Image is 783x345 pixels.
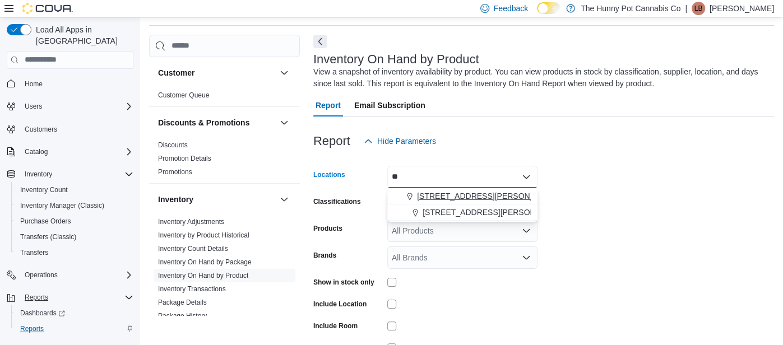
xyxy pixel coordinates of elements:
[522,172,531,181] button: Close list of options
[387,204,538,221] button: [STREET_ADDRESS][PERSON_NAME]
[2,76,138,92] button: Home
[158,258,252,267] span: Inventory On Hand by Package
[158,311,207,320] span: Package History
[158,217,224,226] span: Inventory Adjustments
[16,215,133,228] span: Purchase Orders
[313,53,479,66] h3: Inventory On Hand by Product
[25,293,48,302] span: Reports
[22,3,73,14] img: Cova
[16,322,133,335] span: Reports
[158,272,248,279] a: Inventory On Hand by Product
[581,2,680,15] p: The Hunny Pot Cannabis Co
[2,290,138,305] button: Reports
[494,3,528,14] span: Feedback
[16,246,133,259] span: Transfers
[16,199,109,212] a: Inventory Manager (Classic)
[11,305,138,321] a: Dashboards
[158,258,252,266] a: Inventory On Hand by Package
[25,125,57,134] span: Customers
[11,229,138,245] button: Transfers (Classic)
[2,267,138,283] button: Operations
[20,123,62,136] a: Customers
[2,99,138,114] button: Users
[158,298,207,307] span: Package Details
[11,245,138,260] button: Transfers
[20,100,47,113] button: Users
[158,271,248,280] span: Inventory On Hand by Product
[313,278,374,287] label: Show in stock only
[354,94,425,116] span: Email Subscription
[20,201,104,210] span: Inventory Manager (Classic)
[313,134,350,148] h3: Report
[158,245,228,253] a: Inventory Count Details
[20,145,133,158] span: Catalog
[313,66,768,90] div: View a snapshot of inventory availability by product. You can view products in stock by classific...
[2,144,138,160] button: Catalog
[2,166,138,182] button: Inventory
[522,253,531,262] button: Open list of options
[16,215,76,228] a: Purchase Orders
[158,244,228,253] span: Inventory Count Details
[16,183,133,197] span: Inventory Count
[313,35,327,48] button: Next
[158,141,188,149] a: Discounts
[20,217,71,226] span: Purchase Orders
[16,199,133,212] span: Inventory Manager (Classic)
[16,306,70,320] a: Dashboards
[158,168,192,176] a: Promotions
[158,141,188,150] span: Discounts
[20,145,52,158] button: Catalog
[20,232,76,241] span: Transfers (Classic)
[20,309,65,318] span: Dashboards
[20,167,57,181] button: Inventory
[313,170,345,179] label: Locations
[16,322,48,335] a: Reports
[158,218,224,226] a: Inventory Adjustments
[158,312,207,320] a: Package History
[313,251,336,260] label: Brands
[158,91,209,100] span: Customer Queue
[20,324,44,333] span: Reports
[25,80,43,88] span: Home
[20,122,133,136] span: Customers
[158,194,275,205] button: Inventory
[31,24,133,46] span: Load All Apps in [GEOGRAPHIC_DATA]
[522,226,531,235] button: Open list of options
[11,198,138,213] button: Inventory Manager (Classic)
[387,188,538,221] div: Choose from the following options
[692,2,705,15] div: Lareina Betancourt
[20,77,133,91] span: Home
[158,231,249,239] a: Inventory by Product Historical
[11,182,138,198] button: Inventory Count
[158,91,209,99] a: Customer Queue
[158,299,207,306] a: Package Details
[359,130,441,152] button: Hide Parameters
[20,185,68,194] span: Inventory Count
[158,67,275,78] button: Customer
[158,155,211,162] a: Promotion Details
[11,213,138,229] button: Purchase Orders
[694,2,703,15] span: LB
[537,14,538,15] span: Dark Mode
[20,268,133,282] span: Operations
[710,2,774,15] p: [PERSON_NAME]
[158,194,193,205] h3: Inventory
[423,207,565,218] span: [STREET_ADDRESS][PERSON_NAME]
[387,188,538,204] button: [STREET_ADDRESS][PERSON_NAME]
[313,321,358,330] label: Include Room
[158,117,249,128] h3: Discounts & Promotions
[537,2,560,14] input: Dark Mode
[158,285,226,293] a: Inventory Transactions
[158,231,249,240] span: Inventory by Product Historical
[277,193,291,206] button: Inventory
[25,102,42,111] span: Users
[313,300,367,309] label: Include Location
[313,197,361,206] label: Classifications
[20,268,62,282] button: Operations
[149,88,300,106] div: Customer
[2,121,138,137] button: Customers
[158,154,211,163] span: Promotion Details
[20,167,133,181] span: Inventory
[16,246,53,259] a: Transfers
[277,116,291,129] button: Discounts & Promotions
